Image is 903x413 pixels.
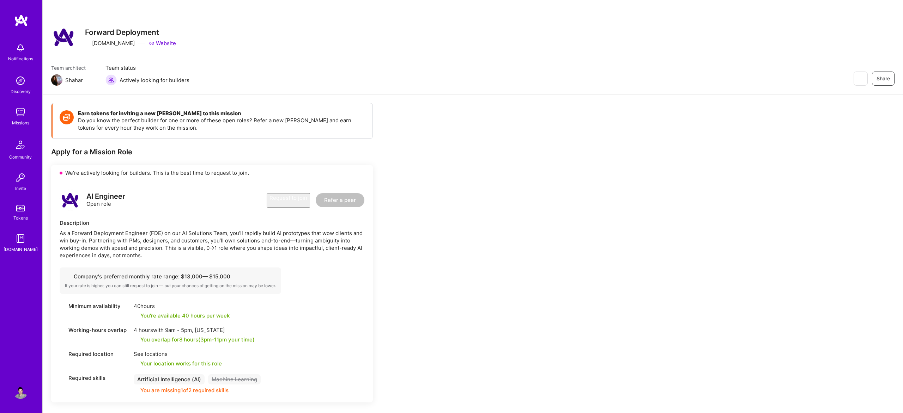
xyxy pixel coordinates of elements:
span: 9am - 5pm , [164,327,195,333]
i: icon Location [60,351,65,357]
div: Required location [60,350,130,358]
div: You overlap for 8 hours ( your time) [140,336,255,343]
h4: Earn tokens for inviting a new [PERSON_NAME] to this mission [78,110,365,117]
div: Required skills [60,374,130,382]
i: icon EyeClosed [857,76,863,81]
div: Description [60,219,364,227]
div: Your location works for this role [134,360,222,367]
span: 3pm - 11pm [200,336,227,343]
div: Notifications [8,55,33,62]
button: Request to join [267,193,310,208]
span: Share [877,75,890,82]
div: Company's preferred monthly rate range: $ 13,000 — $ 15,000 [65,273,276,280]
a: User Avatar [12,385,29,399]
i: icon Clock [60,303,65,309]
span: Team status [105,64,189,72]
div: Invite [15,185,26,192]
div: Open role [86,193,125,208]
img: Community [12,136,29,153]
img: Token icon [60,110,74,124]
div: Artificial Intelligence (AI) [134,374,205,384]
div: AI Engineer [86,193,125,200]
button: Refer a peer [316,193,364,207]
i: icon Cash [65,274,70,279]
div: Discovery [11,88,31,95]
img: bell [13,41,28,55]
div: Tokens [13,214,28,222]
div: See locations [134,350,222,358]
div: As a Forward Deployment Engineer (FDE) on our AI Solutions Team, you’ll rapidly build AI prototyp... [60,229,364,259]
div: Minimum availability [60,302,130,310]
div: Community [9,153,32,161]
span: Actively looking for builders [120,76,189,84]
img: Company Logo [51,25,77,50]
i: icon Check [134,361,139,366]
img: Actively looking for builders [105,74,117,86]
a: Website [149,39,176,47]
div: Apply for a Mission Role [51,147,373,156]
button: Share [872,72,895,86]
i: icon Mail [86,77,91,83]
img: tokens [16,205,25,211]
i: icon CloseOrange [134,388,139,393]
div: You are missing 1 of 2 required skills [140,387,229,394]
span: Team architect [51,64,91,72]
div: [DOMAIN_NAME] [85,39,135,47]
i: icon Check [134,337,139,342]
div: You're available 40 hours per week [134,312,230,319]
img: guide book [13,232,28,246]
img: User Avatar [13,385,28,399]
img: discovery [13,74,28,88]
div: 4 hours with [US_STATE] [134,326,255,334]
img: logo [14,14,28,27]
img: teamwork [13,105,28,119]
div: If your rate is higher, you can still request to join — but your chances of getting on the missio... [65,283,276,289]
i: icon World [60,327,65,333]
img: Team Architect [51,74,62,86]
i: icon CompanyGray [85,41,91,46]
div: 40 hours [134,302,230,310]
img: Invite [13,171,28,185]
div: Machine Learning [208,374,261,384]
i: icon Check [134,313,139,318]
div: We’re actively looking for builders. This is the best time to request to join. [51,165,373,181]
div: Missions [12,119,29,127]
div: Shahar [65,76,83,84]
img: logo [60,190,81,211]
i: icon Tag [60,375,65,381]
div: [DOMAIN_NAME] [4,246,38,253]
div: Working-hours overlap [60,326,130,334]
p: Do you know the perfect builder for one or more of these open roles? Refer a new [PERSON_NAME] an... [78,117,365,131]
h3: Forward Deployment [85,28,176,37]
